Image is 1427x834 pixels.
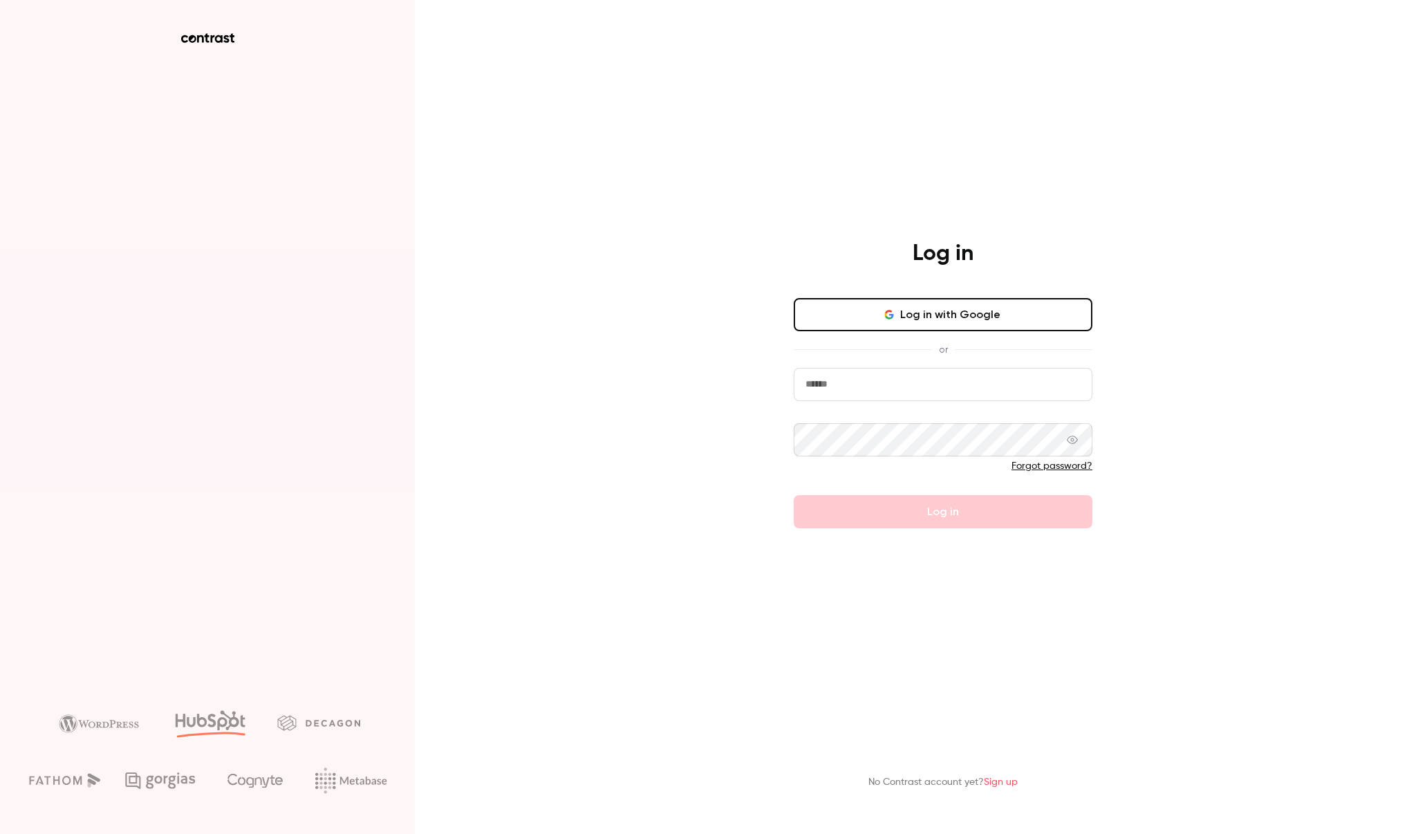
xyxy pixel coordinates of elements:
span: or [932,342,955,357]
p: No Contrast account yet? [868,775,1018,790]
img: decagon [277,715,360,730]
a: Sign up [984,777,1018,787]
button: Log in with Google [794,298,1092,331]
h4: Log in [913,240,973,268]
a: Forgot password? [1011,461,1092,471]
